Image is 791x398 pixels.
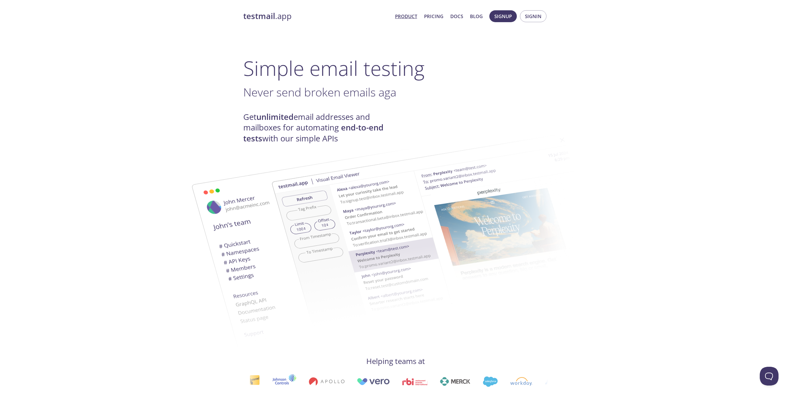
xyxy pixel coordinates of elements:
[470,12,483,20] a: Blog
[760,367,779,386] iframe: Help Scout Beacon - Open
[243,11,275,22] strong: testmail
[305,377,340,386] img: apollo
[479,376,494,387] img: salesforce
[450,12,463,20] a: Docs
[268,374,292,389] img: johnsoncontrols
[398,378,424,385] img: rbi
[507,377,529,386] img: workday
[168,145,506,356] img: testmail-email-viewer
[243,112,396,144] h4: Get email addresses and mailboxes for automating with our simple APIs
[243,356,548,366] h4: Helping teams at
[271,124,609,336] img: testmail-email-viewer
[424,12,443,20] a: Pricing
[436,377,467,386] img: merck
[243,84,396,100] span: Never send broken emails aga
[494,12,512,20] span: Signup
[520,10,546,22] button: Signin
[243,11,390,22] a: testmail.app
[243,56,548,80] h1: Simple email testing
[395,12,417,20] a: Product
[489,10,517,22] button: Signup
[353,378,386,385] img: vero
[256,111,294,122] strong: unlimited
[243,122,383,144] strong: end-to-end tests
[525,12,541,20] span: Signin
